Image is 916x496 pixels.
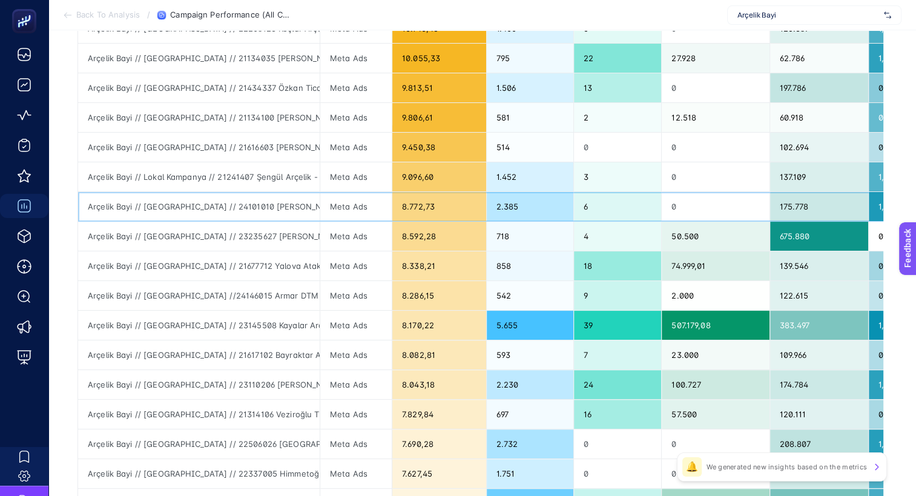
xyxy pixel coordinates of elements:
div: Meta Ads [320,162,392,191]
div: 175.778 [770,192,868,221]
div: 27.928 [662,44,769,73]
div: 9.813,51 [392,73,486,102]
div: Arçelik Bayi // [GEOGRAPHIC_DATA] // 21134035 [PERSON_NAME] Arçelik (Akbatı) - [GEOGRAPHIC_DATA] ... [78,44,320,73]
div: 8.082,81 [392,340,486,369]
div: 5.655 [487,311,573,340]
div: 2.230 [487,370,573,399]
div: 208.807 [770,429,868,458]
span: Arçelik Bayi [737,10,879,20]
div: 39 [574,311,662,340]
div: Meta Ads [320,370,392,399]
div: 139.546 [770,251,868,280]
div: Meta Ads [320,429,392,458]
div: 23.000 [662,340,769,369]
div: 🔔 [682,457,702,477]
div: Arçelik Bayi // [GEOGRAPHIC_DATA] // 23235627 [PERSON_NAME] Arçelik - CB // [GEOGRAPHIC_DATA] Böl... [78,222,320,251]
div: 0 [574,459,662,488]
div: Meta Ads [320,192,392,221]
div: 1.452 [487,162,573,191]
div: 6 [574,192,662,221]
div: 57.500 [662,400,769,429]
div: Meta Ads [320,133,392,162]
div: 795 [487,44,573,73]
div: 7.627,45 [392,459,486,488]
div: 122.615 [770,281,868,310]
img: svg%3e [884,9,891,21]
div: 16 [574,400,662,429]
div: 13 [574,73,662,102]
div: 109.966 [770,340,868,369]
div: Arçelik Bayi // [GEOGRAPHIC_DATA] // 21617102 Bayraktar Arçelik - [GEOGRAPHIC_DATA] - ÇYK // Face... [78,340,320,369]
div: Arçelik Bayi // [GEOGRAPHIC_DATA] // 23145508 Kayalar Arçelik - CB // [GEOGRAPHIC_DATA] Bölgesi -... [78,311,320,340]
div: 2 [574,103,662,132]
div: Arçelik Bayi // [GEOGRAPHIC_DATA] // 21134100 [PERSON_NAME] Arçelik - [GEOGRAPHIC_DATA] - ID // [... [78,103,320,132]
div: 12.518 [662,103,769,132]
div: 100.727 [662,370,769,399]
div: 24 [574,370,662,399]
div: 0 [662,192,769,221]
div: Arçelik Bayi // [GEOGRAPHIC_DATA] // 21314106 Veziroğlu Ticaret - ÇYK // [GEOGRAPHIC_DATA] - Düzc... [78,400,320,429]
div: Arçelik Bayi // [GEOGRAPHIC_DATA] // 21616603 [PERSON_NAME] Arçelik - ÇYK // [GEOGRAPHIC_DATA] - ... [78,133,320,162]
div: 718 [487,222,573,251]
div: Meta Ads [320,103,392,132]
span: / [147,10,150,19]
div: 9.096,60 [392,162,486,191]
div: 8.286,15 [392,281,486,310]
div: 3 [574,162,662,191]
div: Arçelik Bayi // [GEOGRAPHIC_DATA] // 24101010 [PERSON_NAME] Arçelik - İE // Adana Bölgesi - Osman... [78,192,320,221]
div: 0 [662,133,769,162]
div: Arçelik Bayi // [GEOGRAPHIC_DATA] //24146015 Armar DTM Arçelik - İE // [GEOGRAPHIC_DATA] Bölgesi ... [78,281,320,310]
div: 581 [487,103,573,132]
div: 0 [662,459,769,488]
div: Meta Ads [320,73,392,102]
div: 0 [574,429,662,458]
div: Meta Ads [320,340,392,369]
div: 4 [574,222,662,251]
div: Meta Ads [320,400,392,429]
div: 7.829,84 [392,400,486,429]
div: Arçelik Bayi // [GEOGRAPHIC_DATA] // 21677712 Yalova Atak Arçelik - ÇYK // [GEOGRAPHIC_DATA] - Ya... [78,251,320,280]
div: 50.500 [662,222,769,251]
div: 2.732 [487,429,573,458]
div: 60.918 [770,103,868,132]
div: 0 [574,133,662,162]
div: 18 [574,251,662,280]
span: Back To Analysis [76,10,140,20]
div: 593 [487,340,573,369]
div: Arçelik Bayi // [GEOGRAPHIC_DATA] // 23110206 [PERSON_NAME] Arçelik - [GEOGRAPHIC_DATA] - ÇYK // ... [78,370,320,399]
div: 542 [487,281,573,310]
div: 9 [574,281,662,310]
div: Meta Ads [320,44,392,73]
div: 675.880 [770,222,868,251]
div: 10.055,33 [392,44,486,73]
div: 8.592,28 [392,222,486,251]
div: 514 [487,133,573,162]
div: 62.786 [770,44,868,73]
span: Campaign Performance (All Channel) [170,10,291,20]
div: Arçelik Bayi // Lokal Kampanya // 21241407 Şengül Arçelik - Kocaeli // Facebook // Instagram // P... [78,162,320,191]
div: 507.179,08 [662,311,769,340]
div: 137.109 [770,162,868,191]
div: Meta Ads [320,459,392,488]
div: Arçelik Bayi // [GEOGRAPHIC_DATA] // 22337005 Himmetoğlu Arçelik - [GEOGRAPHIC_DATA] - ÇYK // Fac... [78,459,320,488]
div: 7 [574,340,662,369]
div: 74.999,01 [662,251,769,280]
div: 9.450,38 [392,133,486,162]
div: 858 [487,251,573,280]
div: 1.751 [487,459,573,488]
div: 102.694 [770,133,868,162]
div: 22 [574,44,662,73]
div: 174.784 [770,370,868,399]
div: Meta Ads [320,222,392,251]
span: Feedback [7,4,46,13]
div: 1.506 [487,73,573,102]
div: 8.338,21 [392,251,486,280]
div: 8.772,73 [392,192,486,221]
div: 697 [487,400,573,429]
div: 8.170,22 [392,311,486,340]
div: 383.497 [770,311,868,340]
div: 0 [662,73,769,102]
div: 120.111 [770,400,868,429]
div: Meta Ads [320,311,392,340]
div: Meta Ads [320,281,392,310]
